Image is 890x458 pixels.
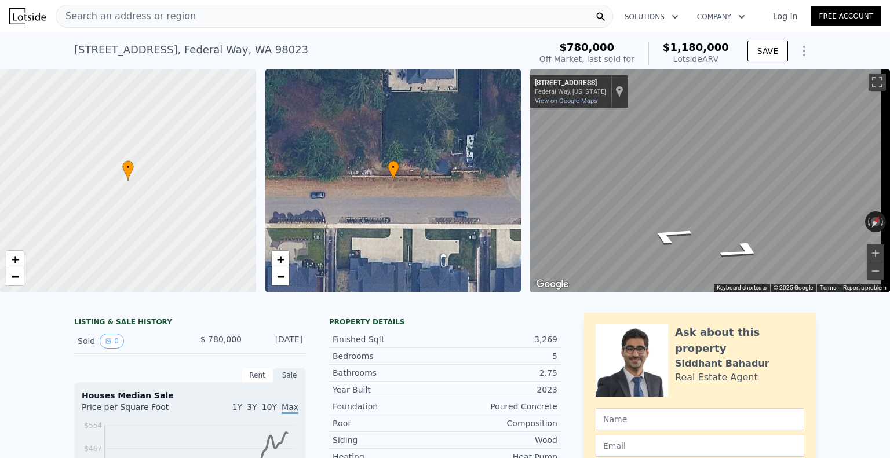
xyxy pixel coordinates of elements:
div: Siding [333,434,445,446]
path: Go West, SW 366th St [629,222,710,249]
span: $780,000 [560,41,615,53]
button: Solutions [615,6,688,27]
div: Finished Sqft [333,334,445,345]
div: • [388,160,399,181]
div: [STREET_ADDRESS] [535,79,606,88]
div: LISTING & SALE HISTORY [74,317,306,329]
div: Property details [329,317,561,327]
span: • [122,162,134,173]
input: Name [596,408,804,430]
div: Price per Square Foot [82,401,190,420]
a: Zoom out [272,268,289,285]
tspan: $554 [84,422,102,430]
button: Keyboard shortcuts [717,284,767,292]
div: Bathrooms [333,367,445,379]
img: Lotside [9,8,46,24]
div: Foundation [333,401,445,412]
div: Rent [241,368,273,383]
button: Show Options [793,39,816,63]
div: Composition [445,417,557,429]
img: Google [533,277,571,292]
a: Terms (opens in new tab) [820,284,836,291]
span: $ 780,000 [200,335,242,344]
a: Zoom in [272,251,289,268]
button: Rotate clockwise [880,211,887,232]
div: Houses Median Sale [82,390,298,401]
span: + [12,252,19,266]
div: 3,269 [445,334,557,345]
div: Sold [78,334,181,349]
input: Email [596,435,804,457]
div: Siddhant Bahadur [675,357,769,371]
div: Ask about this property [675,324,804,357]
button: Zoom out [867,262,884,280]
button: Rotate counterclockwise [865,211,871,232]
span: Max [282,402,298,414]
div: Bedrooms [333,350,445,362]
a: Zoom out [6,268,24,285]
div: 2023 [445,384,557,395]
div: Sale [273,368,306,383]
div: Street View [530,69,890,292]
div: Year Built [333,384,445,395]
button: View historical data [100,334,124,349]
span: + [276,252,284,266]
div: Poured Concrete [445,401,557,412]
button: SAVE [747,41,788,61]
path: Go East, SW 366th St [701,237,783,264]
span: 1Y [232,402,242,412]
a: Open this area in Google Maps (opens a new window) [533,277,571,292]
a: Show location on map [615,85,623,98]
div: Federal Way, [US_STATE] [535,88,606,96]
button: Zoom in [867,244,884,262]
tspan: $467 [84,445,102,453]
a: Log In [759,10,811,22]
div: Off Market, last sold for [539,53,634,65]
div: Real Estate Agent [675,371,758,384]
button: Reset the view [866,211,885,233]
div: • [122,160,134,181]
span: $1,180,000 [663,41,729,53]
span: − [276,269,284,284]
div: [STREET_ADDRESS] , Federal Way , WA 98023 [74,42,308,58]
div: 2.75 [445,367,557,379]
a: Report a problem [843,284,887,291]
a: Zoom in [6,251,24,268]
div: [DATE] [251,334,302,349]
span: © 2025 Google [774,284,813,291]
div: Wood [445,434,557,446]
span: − [12,269,19,284]
span: Search an address or region [56,9,196,23]
span: 10Y [262,402,277,412]
a: Free Account [811,6,881,26]
span: 3Y [247,402,257,412]
button: Company [688,6,754,27]
button: Toggle fullscreen view [869,74,886,91]
a: View on Google Maps [535,97,597,105]
div: Map [530,69,890,292]
div: Lotside ARV [663,53,729,65]
div: Roof [333,417,445,429]
div: 5 [445,350,557,362]
span: • [388,162,399,173]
